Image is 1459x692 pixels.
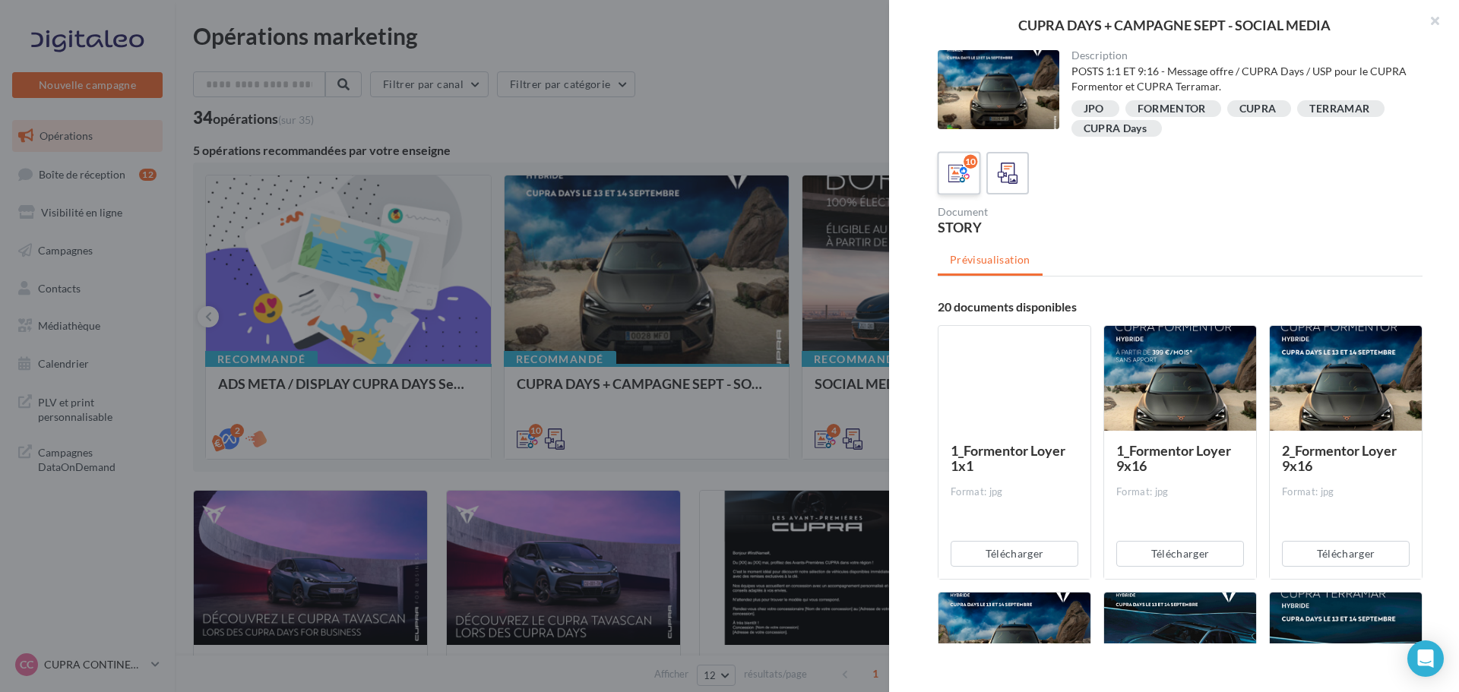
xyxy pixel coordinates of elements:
div: 20 documents disponibles [938,301,1423,313]
div: TERRAMAR [1309,103,1369,115]
div: Open Intercom Messenger [1407,640,1444,677]
div: CUPRA [1239,103,1277,115]
div: 10 [964,155,977,169]
div: Document [938,207,1174,217]
div: CUPRA DAYS + CAMPAGNE SEPT - SOCIAL MEDIA [913,18,1435,32]
span: 1_Formentor Loyer 1x1 [951,442,1065,474]
span: 1_Formentor Loyer 9x16 [1116,442,1231,474]
div: JPO [1084,103,1104,115]
div: STORY [938,220,1174,234]
div: POSTS 1:1 ET 9:16 - Message offre / CUPRA Days / USP pour le CUPRA Formentor et CUPRA Terramar. [1071,64,1411,94]
span: 2_Formentor Loyer 9x16 [1282,442,1397,474]
div: Description [1071,50,1411,61]
div: Format: jpg [951,485,1078,499]
div: CUPRA Days [1084,123,1147,134]
div: Format: jpg [1116,485,1244,499]
button: Télécharger [951,541,1078,567]
button: Télécharger [1116,541,1244,567]
div: FORMENTOR [1138,103,1206,115]
button: Télécharger [1282,541,1410,567]
div: Format: jpg [1282,485,1410,499]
